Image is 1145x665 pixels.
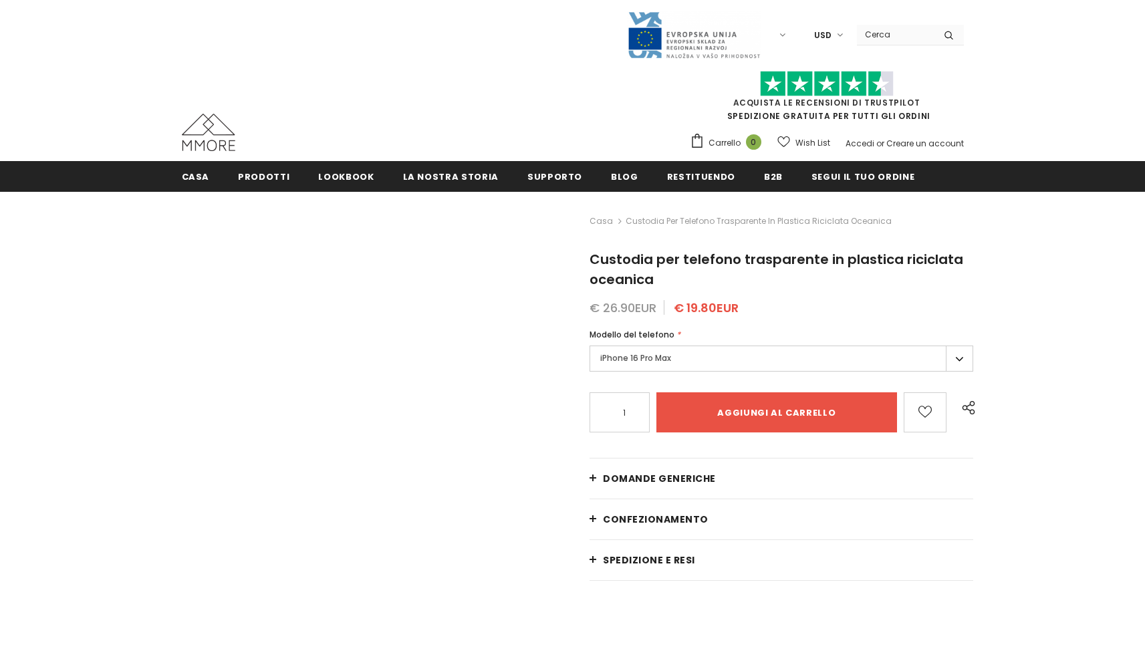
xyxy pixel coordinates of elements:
[590,499,973,539] a: CONFEZIONAMENTO
[795,136,830,150] span: Wish List
[656,392,896,432] input: Aggiungi al carrello
[590,250,963,289] span: Custodia per telefono trasparente in plastica riciclata oceanica
[746,134,761,150] span: 0
[886,138,964,149] a: Creare un account
[846,138,874,149] a: Accedi
[182,114,235,151] img: Casi MMORE
[777,131,830,154] a: Wish List
[590,213,613,229] a: Casa
[667,170,735,183] span: Restituendo
[760,71,894,97] img: Fidati di Pilot Stars
[611,170,638,183] span: Blog
[318,161,374,191] a: Lookbook
[876,138,884,149] span: or
[814,29,832,42] span: USD
[590,299,656,316] span: € 26.90EUR
[709,136,741,150] span: Carrello
[318,170,374,183] span: Lookbook
[764,170,783,183] span: B2B
[590,346,973,372] label: iPhone 16 Pro Max
[857,25,934,44] input: Search Site
[626,213,892,229] span: Custodia per telefono trasparente in plastica riciclata oceanica
[403,161,499,191] a: La nostra storia
[527,161,582,191] a: supporto
[590,458,973,499] a: Domande generiche
[603,553,695,567] span: Spedizione e resi
[690,133,768,153] a: Carrello 0
[238,161,289,191] a: Prodotti
[603,472,716,485] span: Domande generiche
[733,97,920,108] a: Acquista le recensioni di TrustPilot
[527,170,582,183] span: supporto
[627,29,761,40] a: Javni Razpis
[590,329,674,340] span: Modello del telefono
[603,513,709,526] span: CONFEZIONAMENTO
[627,11,761,59] img: Javni Razpis
[403,170,499,183] span: La nostra storia
[611,161,638,191] a: Blog
[764,161,783,191] a: B2B
[182,161,210,191] a: Casa
[590,540,973,580] a: Spedizione e resi
[674,299,739,316] span: € 19.80EUR
[667,161,735,191] a: Restituendo
[811,170,914,183] span: Segui il tuo ordine
[811,161,914,191] a: Segui il tuo ordine
[690,77,964,122] span: SPEDIZIONE GRATUITA PER TUTTI GLI ORDINI
[182,170,210,183] span: Casa
[238,170,289,183] span: Prodotti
